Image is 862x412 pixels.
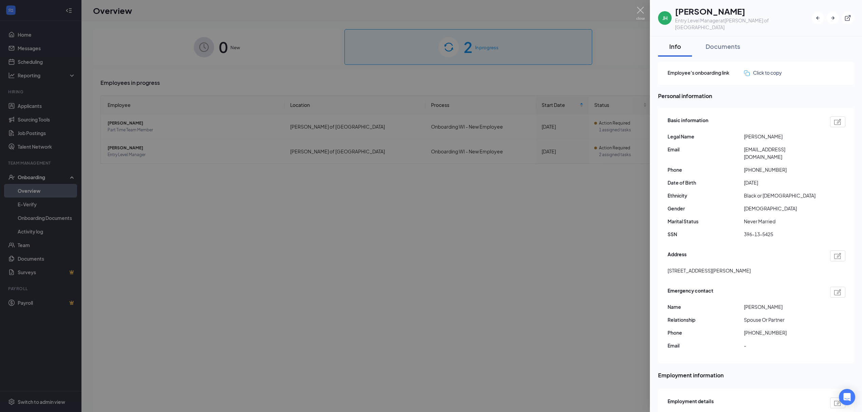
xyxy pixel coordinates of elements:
svg: ArrowLeftNew [814,15,821,21]
span: - [744,342,820,349]
span: Marital Status [668,218,744,225]
span: Gender [668,205,744,212]
span: Relationship [668,316,744,323]
span: SSN [668,230,744,238]
span: Ethnicity [668,192,744,199]
div: JH [662,15,668,21]
span: Employment details [668,397,714,408]
span: Email [668,146,744,153]
span: [PHONE_NUMBER] [744,166,820,173]
div: Info [665,42,685,51]
span: Email [668,342,744,349]
span: [PHONE_NUMBER] [744,329,820,336]
span: [DATE] [744,179,820,186]
span: [DEMOGRAPHIC_DATA] [744,205,820,212]
span: [PERSON_NAME] [744,303,820,311]
span: Phone [668,166,744,173]
button: ArrowRight [827,12,839,24]
span: [EMAIL_ADDRESS][DOMAIN_NAME] [744,146,820,161]
svg: ExternalLink [844,15,851,21]
span: Employee's onboarding link [668,69,744,76]
svg: ArrowRight [829,15,836,21]
span: Phone [668,329,744,336]
span: Basic information [668,116,708,127]
span: [PERSON_NAME] [744,133,820,140]
button: ExternalLink [842,12,854,24]
span: Never Married [744,218,820,225]
span: Employment information [658,371,854,379]
span: Emergency contact [668,287,713,298]
span: Black or [DEMOGRAPHIC_DATA] [744,192,820,199]
span: Spouse Or Partner [744,316,820,323]
span: [STREET_ADDRESS][PERSON_NAME] [668,267,751,274]
div: Documents [706,42,740,51]
span: Date of Birth [668,179,744,186]
span: Address [668,250,687,261]
div: Entry Level Manager at [PERSON_NAME] of [GEOGRAPHIC_DATA] [675,17,812,31]
span: Legal Name [668,133,744,140]
button: Click to copy [744,69,782,76]
span: 396-13-5425 [744,230,820,238]
div: Open Intercom Messenger [839,389,855,405]
button: ArrowLeftNew [812,12,824,24]
h1: [PERSON_NAME] [675,5,812,17]
img: click-to-copy.71757273a98fde459dfc.svg [744,70,750,76]
span: Name [668,303,744,311]
span: Personal information [658,92,854,100]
